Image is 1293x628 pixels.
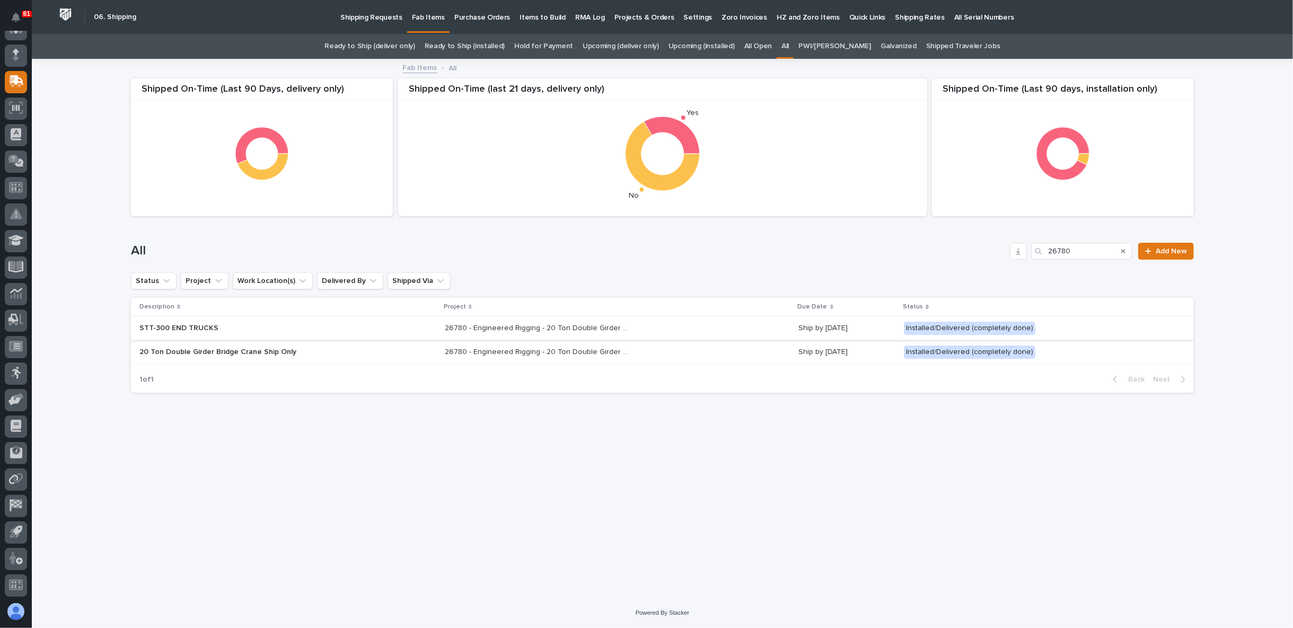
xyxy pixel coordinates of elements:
[139,301,174,313] p: Description
[131,272,177,289] button: Status
[744,34,772,59] a: All Open
[1122,375,1145,384] span: Back
[1153,375,1176,384] span: Next
[687,109,699,117] text: Yes
[799,324,896,333] p: Ship by [DATE]
[5,6,27,29] button: Notifications
[13,13,27,30] div: Notifications81
[926,34,1000,59] a: Shipped Traveler Jobs
[131,340,1194,364] tr: 20 Ton Double Girder Bridge Crane Ship Only26780 - Engineered Rigging - 20 Ton Double Girder Brid...
[139,324,325,333] p: STT-300 END TRUCKS
[233,272,313,289] button: Work Location(s)
[131,316,1194,340] tr: STT-300 END TRUCKS26780 - Engineered Rigging - 20 Ton Double Girder Bridge Crane Ship Only26780 -...
[449,61,457,73] p: All
[669,34,735,59] a: Upcoming (installed)
[23,10,30,17] p: 81
[799,348,896,357] p: Ship by [DATE]
[131,243,1006,259] h1: All
[781,34,789,59] a: All
[444,301,466,313] p: Project
[398,84,927,101] div: Shipped On-Time (last 21 days, delivery only)
[583,34,659,59] a: Upcoming (deliver only)
[514,34,573,59] a: Hold for Payment
[425,34,505,59] a: Ready to Ship (installed)
[139,348,325,357] p: 20 Ton Double Girder Bridge Crane Ship Only
[1104,375,1149,384] button: Back
[1031,243,1132,260] input: Search
[445,346,632,357] p: 26780 - Engineered Rigging - 20 Ton Double Girder Bridge Crane Ship Only
[1156,247,1187,255] span: Add New
[131,84,393,101] div: Shipped On-Time (Last 90 Days, delivery only)
[932,84,1194,101] div: Shipped On-Time (Last 90 days, installation only)
[798,301,828,313] p: Due Date
[403,61,437,73] a: Fab Items
[636,609,689,616] a: Powered By Stacker
[317,272,383,289] button: Delivered By
[56,5,75,24] img: Workspace Logo
[181,272,228,289] button: Project
[798,34,871,59] a: PWI/[PERSON_NAME]
[1149,375,1194,384] button: Next
[131,367,162,393] p: 1 of 1
[904,346,1035,359] div: Installed/Delivered (completely done)
[388,272,451,289] button: Shipped Via
[5,600,27,623] button: users-avatar
[881,34,917,59] a: Galvanized
[445,322,632,333] p: 26780 - Engineered Rigging - 20 Ton Double Girder Bridge Crane Ship Only
[324,34,415,59] a: Ready to Ship (deliver only)
[1138,243,1194,260] a: Add New
[629,192,639,199] text: No
[94,13,136,22] h2: 06. Shipping
[904,322,1035,335] div: Installed/Delivered (completely done)
[903,301,923,313] p: Status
